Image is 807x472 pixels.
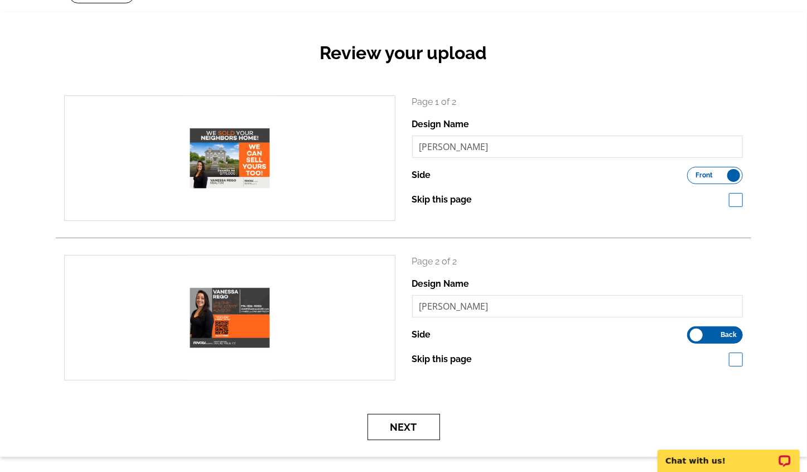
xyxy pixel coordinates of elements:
[412,118,470,131] label: Design Name
[650,437,807,472] iframe: LiveChat chat widget
[412,136,743,158] input: File Name
[696,172,713,178] span: Front
[412,168,431,182] label: Side
[412,255,743,268] p: Page 2 of 2
[721,332,737,338] span: Back
[412,353,472,366] label: Skip this page
[412,193,472,206] label: Skip this page
[368,414,440,440] button: Next
[412,328,431,341] label: Side
[412,95,743,109] p: Page 1 of 2
[412,295,743,317] input: File Name
[412,277,470,291] label: Design Name
[56,42,751,64] h2: Review your upload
